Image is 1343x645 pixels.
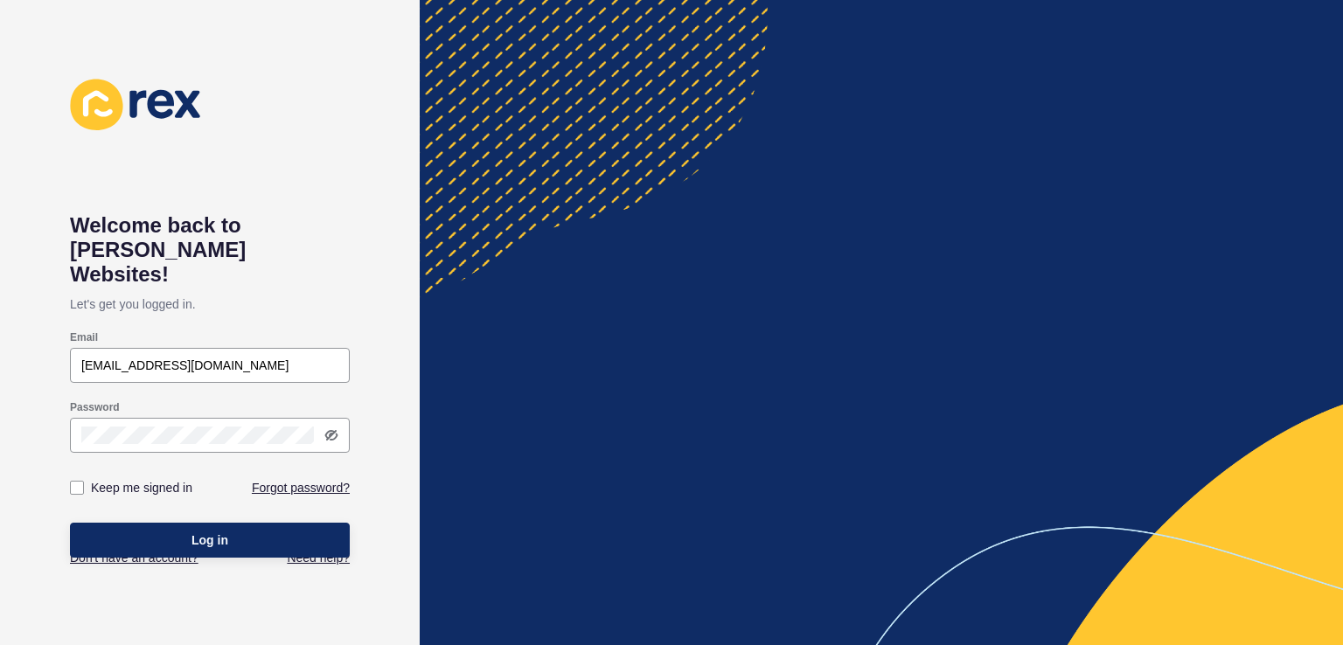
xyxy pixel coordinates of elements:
[70,213,350,287] h1: Welcome back to [PERSON_NAME] Websites!
[81,357,338,374] input: e.g. name@company.com
[191,531,228,549] span: Log in
[70,523,350,558] button: Log in
[70,287,350,322] p: Let's get you logged in.
[252,479,350,496] a: Forgot password?
[91,479,192,496] label: Keep me signed in
[70,330,98,344] label: Email
[70,549,198,566] a: Don't have an account?
[70,400,120,414] label: Password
